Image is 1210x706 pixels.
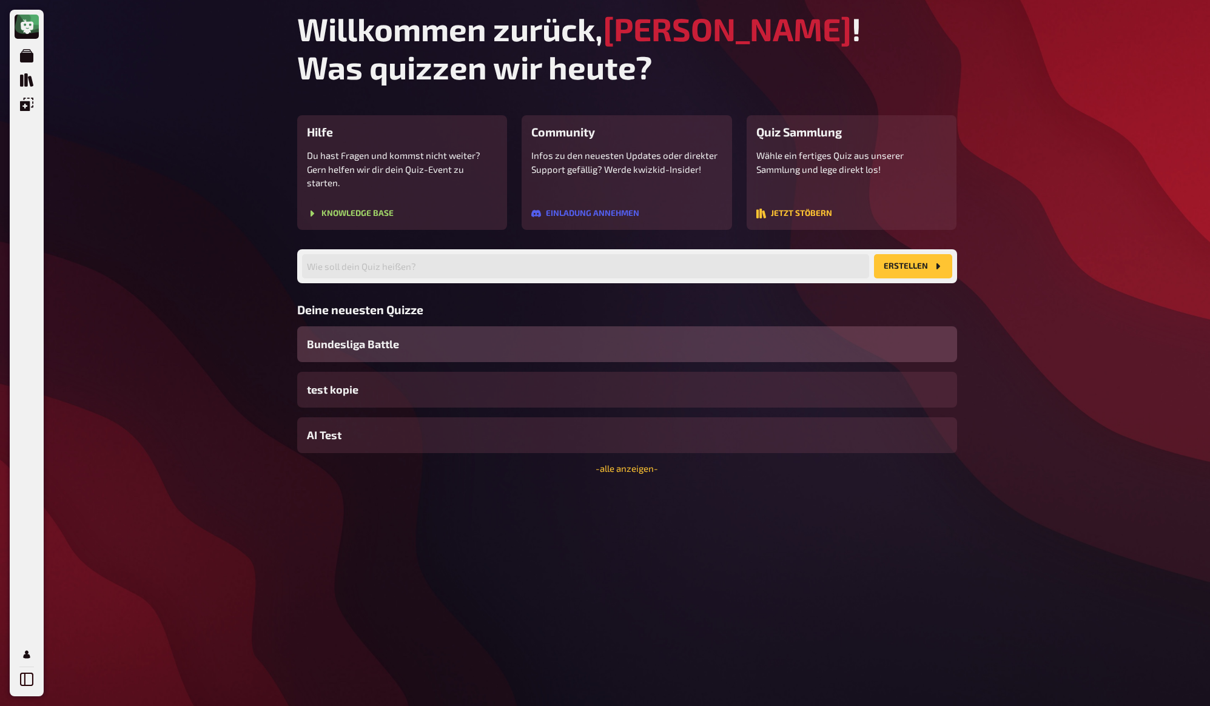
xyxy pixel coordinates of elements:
[297,326,957,362] a: Bundesliga Battle
[307,209,394,218] button: Knowledge Base
[297,10,957,86] h1: Willkommen zurück, ! Was quizzen wir heute?
[15,44,39,68] a: Meine Quizze
[307,427,341,443] span: AI Test
[307,209,394,220] a: Knowledge Base
[307,336,399,352] span: Bundesliga Battle
[307,149,498,190] p: Du hast Fragen und kommst nicht weiter? Gern helfen wir dir dein Quiz-Event zu starten.
[302,254,869,278] input: Wie soll dein Quiz heißen?
[297,303,957,317] h3: Deine neuesten Quizze
[756,209,832,218] button: Jetzt stöbern
[307,125,498,139] h3: Hilfe
[531,209,639,220] a: Einladung annehmen
[531,149,722,176] p: Infos zu den neuesten Updates oder direkter Support gefällig? Werde kwizkid-Insider!
[531,125,722,139] h3: Community
[15,68,39,92] a: Quiz Sammlung
[297,372,957,408] a: test kopie
[15,92,39,116] a: Einblendungen
[756,149,947,176] p: Wähle ein fertiges Quiz aus unserer Sammlung und lege direkt los!
[874,254,952,278] button: Erstellen
[603,10,852,48] span: [PERSON_NAME]
[596,463,658,474] a: -alle anzeigen-
[297,417,957,453] a: AI Test
[15,642,39,667] a: Profil
[756,125,947,139] h3: Quiz Sammlung
[531,209,639,218] button: Einladung annehmen
[756,209,832,220] a: Jetzt stöbern
[307,382,358,398] span: test kopie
